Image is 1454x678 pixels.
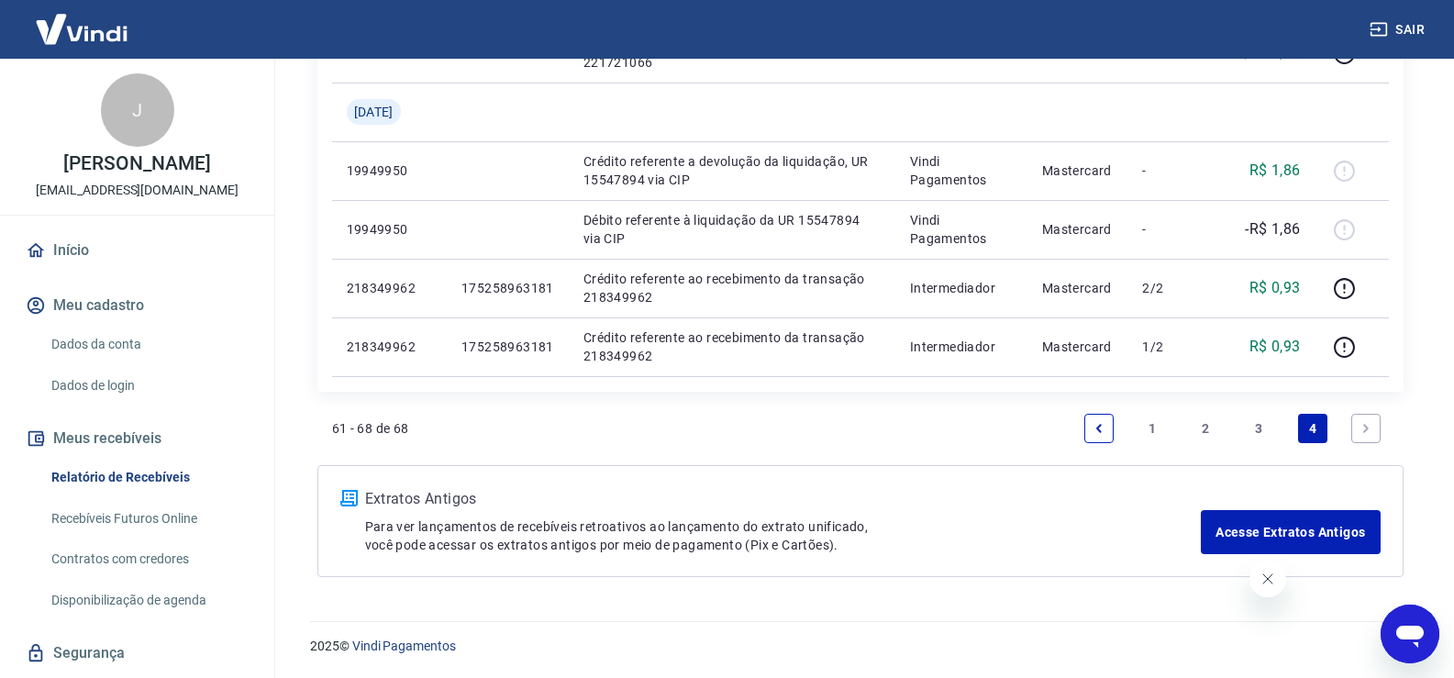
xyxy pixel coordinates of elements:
p: Vindi Pagamentos [910,211,1013,248]
a: Início [22,230,252,271]
p: Mastercard [1042,220,1114,239]
p: 19949950 [347,161,432,180]
a: Disponibilização de agenda [44,582,252,619]
span: Olá! Precisa de ajuda? [11,13,154,28]
span: [DATE] [354,103,394,121]
p: Extratos Antigos [365,488,1202,510]
p: - [1142,220,1196,239]
p: Intermediador [910,338,1013,356]
a: Page 3 [1245,414,1274,443]
p: Mastercard [1042,279,1114,297]
button: Sair [1366,13,1432,47]
a: Next page [1351,414,1381,443]
p: 61 - 68 de 68 [332,419,409,438]
p: Para ver lançamentos de recebíveis retroativos ao lançamento do extrato unificado, você pode aces... [365,517,1202,554]
img: Vindi [22,1,141,57]
ul: Pagination [1077,406,1389,450]
p: - [1142,161,1196,180]
p: Mastercard [1042,161,1114,180]
a: Dados da conta [44,326,252,363]
p: Intermediador [910,279,1013,297]
p: Mastercard [1042,338,1114,356]
a: Page 2 [1191,414,1220,443]
p: Vindi Pagamentos [910,152,1013,189]
a: Previous page [1084,414,1114,443]
iframe: Fechar mensagem [1249,561,1286,597]
button: Meu cadastro [22,285,252,326]
a: Acesse Extratos Antigos [1201,510,1380,554]
a: Page 4 is your current page [1298,414,1327,443]
p: 175258963181 [461,279,554,297]
p: 19949950 [347,220,432,239]
p: [EMAIL_ADDRESS][DOMAIN_NAME] [36,181,239,200]
div: J [101,73,174,147]
img: ícone [340,490,358,506]
p: -R$ 1,86 [1245,218,1300,240]
p: 218349962 [347,338,432,356]
p: [PERSON_NAME] [63,154,210,173]
p: Crédito referente ao recebimento da transação 218349962 [583,270,881,306]
a: Dados de login [44,367,252,405]
iframe: Botão para abrir a janela de mensagens [1381,605,1439,663]
p: R$ 1,86 [1249,160,1301,182]
a: Recebíveis Futuros Online [44,500,252,538]
p: 2025 © [310,637,1410,656]
p: Crédito referente ao recebimento da transação 218349962 [583,328,881,365]
p: 218349962 [347,279,432,297]
a: Relatório de Recebíveis [44,459,252,496]
p: R$ 0,93 [1249,277,1301,299]
p: R$ 0,93 [1249,336,1301,358]
p: Débito referente à liquidação da UR 15547894 via CIP [583,211,881,248]
p: 175258963181 [461,338,554,356]
a: Vindi Pagamentos [352,639,456,653]
p: 1/2 [1142,338,1196,356]
p: Crédito referente a devolução da liquidação, UR 15547894 via CIP [583,152,881,189]
a: Segurança [22,633,252,673]
p: 2/2 [1142,279,1196,297]
a: Contratos com credores [44,540,252,578]
button: Meus recebíveis [22,418,252,459]
a: Page 1 [1138,414,1167,443]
